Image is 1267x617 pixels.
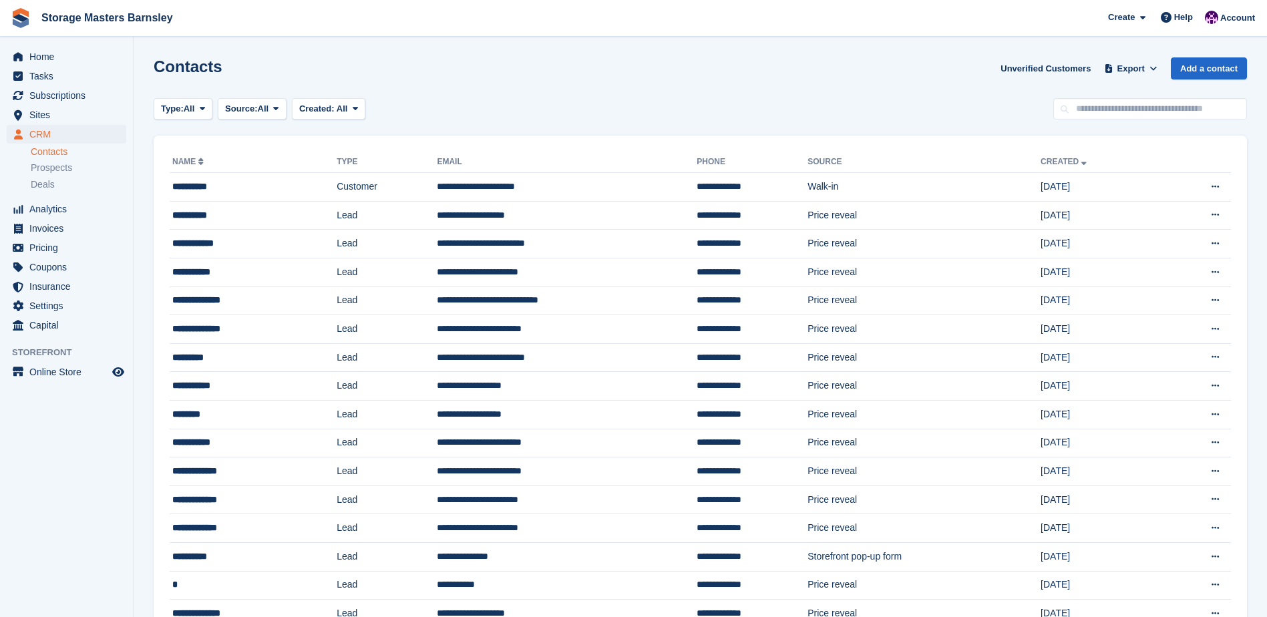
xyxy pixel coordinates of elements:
td: Lead [337,315,437,344]
button: Export [1101,57,1160,79]
td: [DATE] [1041,343,1161,372]
a: menu [7,219,126,238]
span: All [258,102,269,116]
td: Price reveal [807,485,1041,514]
td: [DATE] [1041,485,1161,514]
td: [DATE] [1041,429,1161,457]
td: [DATE] [1041,542,1161,571]
span: Source: [225,102,257,116]
button: Type: All [154,98,212,120]
td: Lead [337,429,437,457]
th: Email [437,152,697,173]
td: [DATE] [1041,457,1161,486]
span: Export [1117,62,1145,75]
td: Lead [337,201,437,230]
span: Create [1108,11,1135,24]
th: Phone [697,152,807,173]
span: Capital [29,316,110,335]
a: Add a contact [1171,57,1247,79]
td: Lead [337,542,437,571]
span: Invoices [29,219,110,238]
span: Created: [299,104,335,114]
td: [DATE] [1041,230,1161,258]
span: Online Store [29,363,110,381]
td: [DATE] [1041,286,1161,315]
td: [DATE] [1041,315,1161,344]
span: Prospects [31,162,72,174]
img: Louise Masters [1205,11,1218,24]
td: [DATE] [1041,173,1161,202]
a: Preview store [110,364,126,380]
a: menu [7,316,126,335]
span: All [337,104,348,114]
td: Storefront pop-up form [807,542,1041,571]
td: Price reveal [807,514,1041,543]
td: Price reveal [807,400,1041,429]
td: [DATE] [1041,400,1161,429]
img: stora-icon-8386f47178a22dfd0bd8f6a31ec36ba5ce8667c1dd55bd0f319d3a0aa187defe.svg [11,8,31,28]
td: Price reveal [807,343,1041,372]
span: Type: [161,102,184,116]
span: Insurance [29,277,110,296]
span: Subscriptions [29,86,110,105]
a: menu [7,296,126,315]
td: Price reveal [807,429,1041,457]
td: [DATE] [1041,514,1161,543]
td: Price reveal [807,201,1041,230]
a: menu [7,258,126,276]
td: Lead [337,571,437,600]
th: Type [337,152,437,173]
button: Created: All [292,98,365,120]
td: Walk-in [807,173,1041,202]
td: Lead [337,400,437,429]
a: menu [7,125,126,144]
td: [DATE] [1041,258,1161,286]
td: Price reveal [807,457,1041,486]
td: Lead [337,286,437,315]
a: Storage Masters Barnsley [36,7,178,29]
a: Unverified Customers [995,57,1096,79]
a: Contacts [31,146,126,158]
td: Price reveal [807,372,1041,401]
td: [DATE] [1041,372,1161,401]
span: Pricing [29,238,110,257]
a: Deals [31,178,126,192]
span: Help [1174,11,1193,24]
h1: Contacts [154,57,222,75]
a: menu [7,67,126,85]
span: Tasks [29,67,110,85]
td: Price reveal [807,286,1041,315]
a: Created [1041,157,1089,166]
span: CRM [29,125,110,144]
a: menu [7,363,126,381]
a: menu [7,238,126,257]
span: Analytics [29,200,110,218]
span: Coupons [29,258,110,276]
td: Price reveal [807,571,1041,600]
th: Source [807,152,1041,173]
span: Storefront [12,346,133,359]
td: Lead [337,372,437,401]
td: Lead [337,343,437,372]
a: menu [7,200,126,218]
span: Deals [31,178,55,191]
a: menu [7,106,126,124]
a: Prospects [31,161,126,175]
td: Lead [337,258,437,286]
td: Customer [337,173,437,202]
a: menu [7,277,126,296]
span: Settings [29,296,110,315]
a: menu [7,47,126,66]
span: Account [1220,11,1255,25]
span: All [184,102,195,116]
td: [DATE] [1041,571,1161,600]
td: Lead [337,230,437,258]
button: Source: All [218,98,287,120]
span: Home [29,47,110,66]
a: Name [172,157,206,166]
span: Sites [29,106,110,124]
td: Lead [337,514,437,543]
td: Price reveal [807,258,1041,286]
td: Lead [337,457,437,486]
a: menu [7,86,126,105]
